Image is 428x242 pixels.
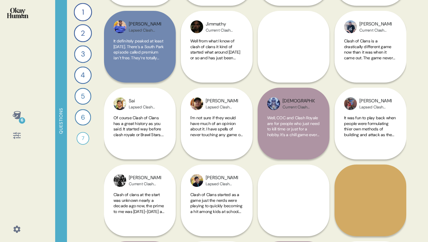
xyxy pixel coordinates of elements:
[206,105,238,110] div: Lapsed Clash Player
[190,174,203,187] img: profilepic_24544314045262915.jpg
[129,105,161,110] div: Lapsed Clash Player
[129,181,161,187] div: Current Clash Player
[190,38,243,128] span: Well from what I know of clash of clans it kind of started what around [DATE] or so and has just ...
[206,21,238,28] div: Jimmathy
[114,174,126,187] img: profilepic_25306107508991146.jpg
[206,174,238,181] div: [PERSON_NAME]
[74,46,92,63] div: 3
[267,115,320,210] span: Well, COC and Clash Royale are for people who just need to kill time or just for a hobby. It's a ...
[267,97,280,110] img: profilepic_31448453548135245.jpg
[344,38,396,156] span: Clash of Clans is a drastically different game now than it was when it came out. The game never r...
[114,20,126,33] img: profilepic_24976558295313846.jpg
[74,24,92,42] div: 2
[114,115,166,204] span: Of course Clash of Clans has a great history as you said. It started way before clash royale or B...
[114,97,126,110] img: profilepic_24523770130611953.jpg
[7,8,28,18] img: okayhuman.3b1b6348.png
[114,38,166,128] span: It definitely peaked at least [DATE]. There’s a South Park episode called premium isn’t free. The...
[206,98,238,105] div: [PERSON_NAME]
[283,105,315,110] div: Current Clash Player
[129,28,161,33] div: Lapsed Clash Player
[190,115,243,204] span: I'm not sure if they would have much of an opinion about it. I have spells of never touching any ...
[359,21,392,28] div: [PERSON_NAME]
[190,20,203,33] img: profilepic_31524151853900064.jpg
[283,98,315,105] div: [DEMOGRAPHIC_DATA]
[75,109,91,126] div: 6
[129,21,161,28] div: [PERSON_NAME]
[190,97,203,110] img: profilepic_25024371390491370.jpg
[129,174,161,181] div: [PERSON_NAME]
[206,28,238,33] div: Current Clash Player
[359,28,392,33] div: Current Clash Player
[74,67,92,84] div: 4
[75,88,91,105] div: 5
[19,117,25,124] div: 6
[129,98,161,105] div: Sai
[344,20,357,33] img: profilepic_32781411681458035.jpg
[74,3,92,21] div: 1
[77,132,89,145] div: 7
[206,181,238,187] div: Lapsed Clash Player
